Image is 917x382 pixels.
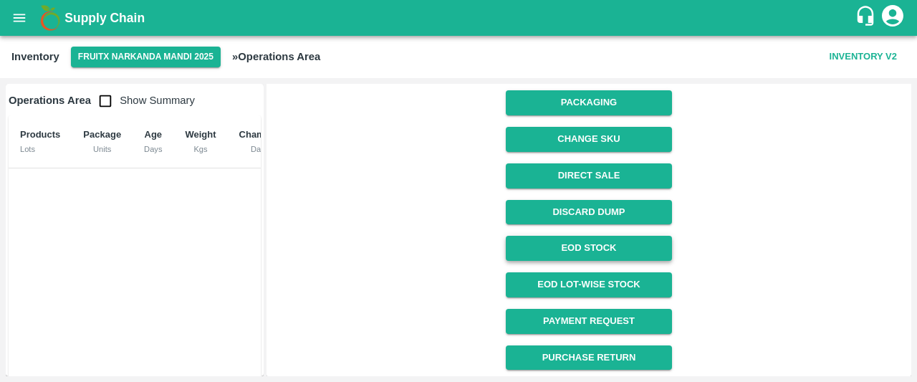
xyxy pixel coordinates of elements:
b: Weight [185,129,216,140]
b: » Operations Area [232,51,320,62]
a: Payment Request [506,309,671,334]
div: Lots [20,143,60,156]
b: Operations Area [9,95,91,106]
button: Purchase Return [506,345,671,371]
button: Select DC [71,47,221,67]
img: logo [36,4,64,32]
b: Chamber [239,129,279,140]
button: Discard Dump [506,200,671,225]
b: Inventory [11,51,59,62]
b: Package [83,129,121,140]
div: Kgs [185,143,216,156]
b: Products [20,129,60,140]
div: Days [144,143,162,156]
div: Units [83,143,121,156]
b: Age [145,129,163,140]
button: Inventory V2 [824,44,903,70]
span: Show Summary [91,95,195,106]
a: Supply Chain [64,8,855,28]
div: Date [239,143,279,156]
b: Supply Chain [64,11,145,25]
div: customer-support [855,5,880,31]
button: Packaging [506,90,671,115]
button: open drawer [3,1,36,34]
a: EOD Lot-wise Stock [506,272,671,297]
button: Change SKU [506,127,671,152]
button: Direct Sale [506,163,671,188]
div: account of current user [880,3,906,33]
a: EOD Stock [506,236,671,261]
